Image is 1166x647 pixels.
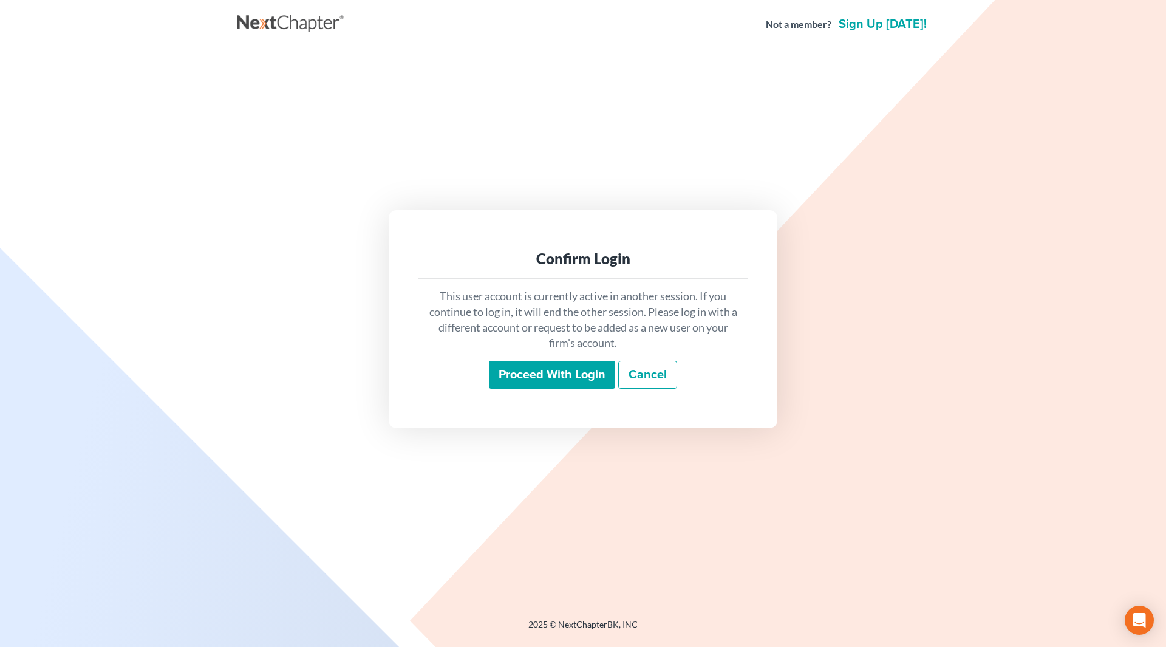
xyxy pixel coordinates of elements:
[1125,606,1154,635] div: Open Intercom Messenger
[618,361,677,389] a: Cancel
[428,249,738,269] div: Confirm Login
[766,18,831,32] strong: Not a member?
[237,618,929,640] div: 2025 © NextChapterBK, INC
[428,289,738,351] p: This user account is currently active in another session. If you continue to log in, it will end ...
[836,18,929,30] a: Sign up [DATE]!
[489,361,615,389] input: Proceed with login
